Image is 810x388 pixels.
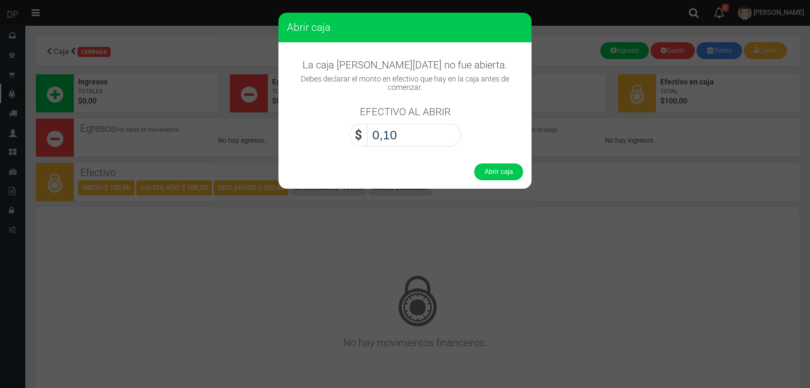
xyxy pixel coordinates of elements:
[355,128,362,142] strong: $
[360,106,451,117] h3: EFECTIVO AL ABRIR
[287,60,523,71] h3: La caja [PERSON_NAME][DATE] no fue abierta.
[287,21,523,34] h3: Abrir caja
[287,75,523,92] h4: Debes declarar el monto en efectivo que hay en la caja antes de comenzar.
[474,163,523,180] button: Abrir caja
